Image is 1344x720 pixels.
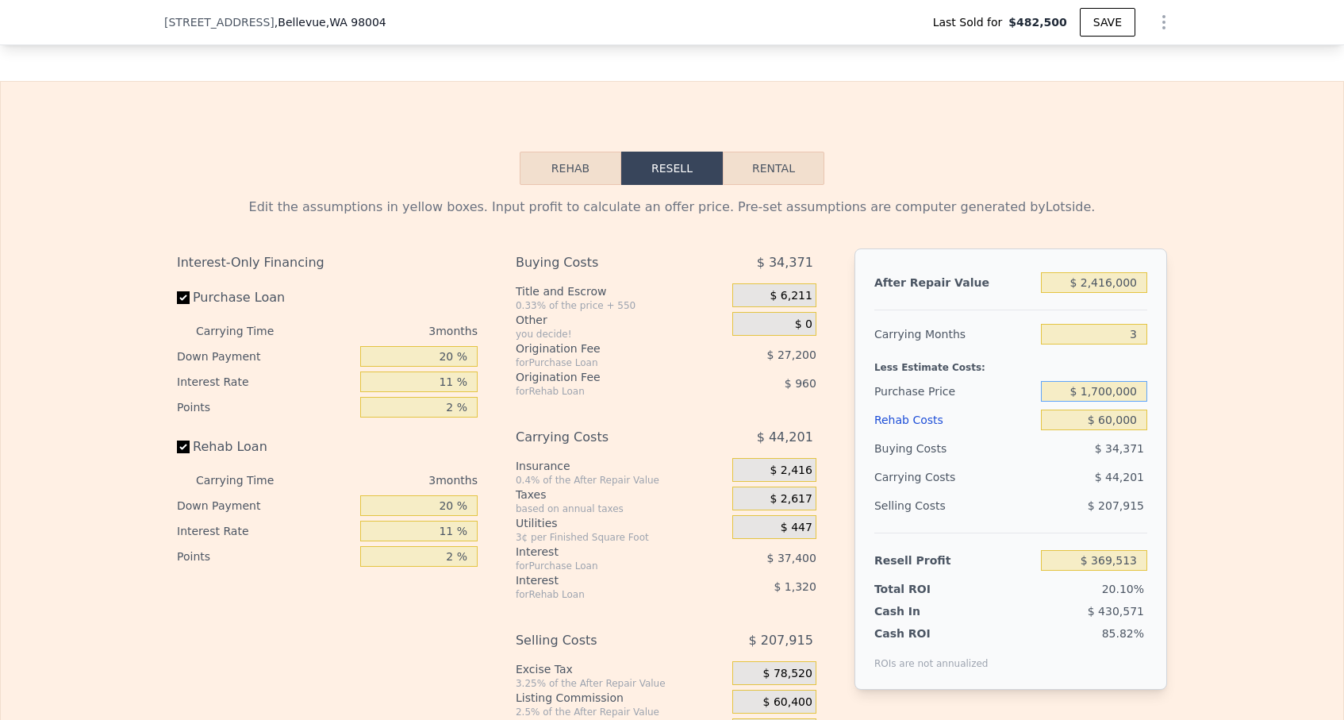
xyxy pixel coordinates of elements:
div: Cash In [874,603,973,619]
div: Origination Fee [516,369,693,385]
div: Buying Costs [516,248,693,277]
div: Listing Commission [516,690,726,706]
label: Rehab Loan [177,433,354,461]
span: $ 60,400 [763,695,812,710]
div: Selling Costs [874,491,1035,520]
span: $482,500 [1008,14,1067,30]
span: $ 44,201 [1095,471,1144,483]
div: for Rehab Loan [516,385,693,398]
div: 0.33% of the price + 550 [516,299,726,312]
div: Total ROI [874,581,973,597]
div: Purchase Price [874,377,1035,406]
span: , Bellevue [275,14,386,30]
span: $ 430,571 [1088,605,1144,618]
div: 0.4% of the After Repair Value [516,474,726,487]
span: $ 2,617 [770,492,812,506]
div: ROIs are not annualized [874,641,989,670]
div: Points [177,395,354,420]
div: Buying Costs [874,434,1035,463]
div: for Rehab Loan [516,588,693,601]
button: Show Options [1148,6,1180,38]
div: 2.5% of the After Repair Value [516,706,726,718]
div: Carrying Time [196,318,299,344]
div: Taxes [516,487,726,502]
span: $ 1,320 [774,580,816,593]
div: After Repair Value [874,268,1035,297]
span: $ 78,520 [763,667,812,681]
span: $ 44,201 [757,423,813,452]
span: $ 37,400 [767,552,816,564]
div: based on annual taxes [516,502,726,515]
div: Utilities [516,515,726,531]
span: $ 447 [781,521,812,535]
span: $ 34,371 [1095,442,1144,455]
button: SAVE [1080,8,1135,37]
div: Excise Tax [516,661,726,677]
span: $ 27,200 [767,348,816,361]
div: Rehab Costs [874,406,1035,434]
label: Purchase Loan [177,283,354,312]
div: Selling Costs [516,626,693,655]
div: Insurance [516,458,726,474]
div: 3 months [305,468,478,493]
div: Cash ROI [874,626,989,641]
div: Interest Rate [177,369,354,395]
div: Interest Rate [177,518,354,544]
div: for Purchase Loan [516,560,693,572]
div: you decide! [516,328,726,341]
div: Interest [516,572,693,588]
span: Last Sold for [933,14,1009,30]
div: Carrying Time [196,468,299,493]
span: $ 2,416 [770,464,812,478]
span: $ 6,211 [770,289,812,303]
div: Carrying Months [874,320,1035,348]
div: Points [177,544,354,569]
div: Edit the assumptions in yellow boxes. Input profit to calculate an offer price. Pre-set assumptio... [177,198,1167,217]
input: Rehab Loan [177,441,190,453]
div: Resell Profit [874,546,1035,575]
div: 3.25% of the After Repair Value [516,677,726,690]
div: Less Estimate Costs: [874,348,1147,377]
span: 85.82% [1102,627,1144,640]
div: Interest [516,544,693,560]
input: Purchase Loan [177,291,190,304]
div: Down Payment [177,493,354,518]
span: [STREET_ADDRESS] [164,14,275,30]
div: Carrying Costs [874,463,973,491]
span: 20.10% [1102,583,1144,595]
button: Resell [621,152,723,185]
button: Rental [723,152,824,185]
div: Carrying Costs [516,423,693,452]
div: Down Payment [177,344,354,369]
div: for Purchase Loan [516,356,693,369]
div: Interest-Only Financing [177,248,478,277]
div: 3¢ per Finished Square Foot [516,531,726,544]
span: $ 960 [785,377,816,390]
span: $ 0 [795,318,812,332]
div: Origination Fee [516,341,693,356]
span: , WA 98004 [326,16,386,29]
span: $ 207,915 [1088,499,1144,512]
div: 3 months [305,318,478,344]
span: $ 207,915 [748,626,812,655]
div: Other [516,312,726,328]
span: $ 34,371 [757,248,813,277]
button: Rehab [520,152,621,185]
div: Title and Escrow [516,283,726,299]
